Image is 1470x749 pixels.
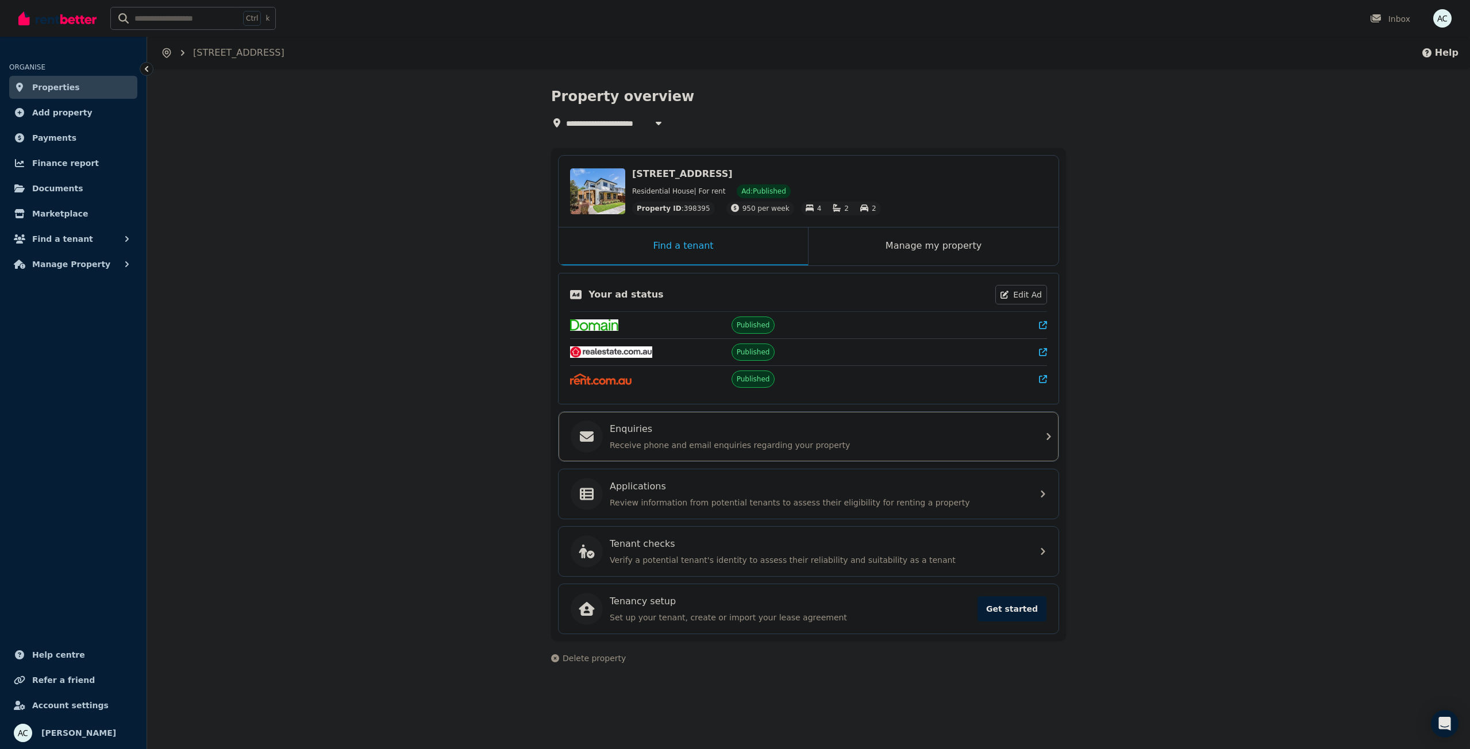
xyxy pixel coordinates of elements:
[9,101,137,124] a: Add property
[265,14,270,23] span: k
[570,319,618,331] img: Domain.com.au
[559,227,808,265] div: Find a tenant
[737,348,770,357] span: Published
[9,643,137,666] a: Help centre
[147,37,298,69] nav: Breadcrumb
[32,698,109,712] span: Account settings
[14,724,32,742] img: Alister Cole
[18,10,97,27] img: RentBetter
[563,653,626,664] span: Delete property
[610,554,1026,566] p: Verify a potential tenant's identity to assess their reliability and suitability as a tenant
[632,168,733,179] span: [STREET_ADDRESS]
[32,80,80,94] span: Properties
[570,373,632,385] img: Rent.com.au
[1431,710,1459,738] div: Open Intercom Messenger
[32,257,110,271] span: Manage Property
[809,227,1059,265] div: Manage my property
[551,87,694,106] h1: Property overview
[551,653,626,664] button: Delete property
[610,537,675,551] p: Tenant checks
[632,187,725,196] span: Residential House | For rent
[610,422,652,436] p: Enquiries
[32,232,93,246] span: Find a tenant
[570,346,652,358] img: RealEstate.com.au
[9,253,137,276] button: Manage Property
[741,187,786,196] span: Ad: Published
[9,152,137,175] a: Finance report
[32,131,76,145] span: Payments
[9,669,137,692] a: Refer a friend
[32,673,95,687] span: Refer a friend
[559,469,1059,519] a: ApplicationsReview information from potential tenants to assess their eligibility for renting a p...
[610,594,676,608] p: Tenancy setup
[32,106,93,119] span: Add property
[742,204,790,213] span: 950 per week
[737,321,770,330] span: Published
[588,288,663,302] p: Your ad status
[559,527,1059,576] a: Tenant checksVerify a potential tenant's identity to assess their reliability and suitability as ...
[9,202,137,225] a: Marketplace
[1370,13,1410,25] div: Inbox
[9,76,137,99] a: Properties
[737,374,770,384] span: Published
[9,63,45,71] span: ORGANISE
[41,726,116,740] span: [PERSON_NAME]
[872,204,876,213] span: 2
[9,694,137,717] a: Account settings
[32,156,99,170] span: Finance report
[32,648,85,662] span: Help centre
[32,207,88,221] span: Marketplace
[610,497,1026,508] p: Review information from potential tenants to assess their eligibility for renting a property
[559,412,1059,461] a: EnquiriesReceive phone and email enquiries regarding your property
[193,47,284,58] a: [STREET_ADDRESS]
[632,202,715,215] div: : 398395
[32,182,83,195] span: Documents
[610,480,666,493] p: Applications
[9,177,137,200] a: Documents
[9,126,137,149] a: Payments
[995,285,1047,304] a: Edit Ad
[559,584,1059,634] a: Tenancy setupSet up your tenant, create or import your lease agreementGet started
[817,204,822,213] span: 4
[1433,9,1452,28] img: Alister Cole
[978,596,1046,621] span: Get started
[243,11,261,26] span: Ctrl
[9,227,137,250] button: Find a tenant
[637,204,682,213] span: Property ID
[610,612,971,623] p: Set up your tenant, create or import your lease agreement
[610,439,1026,451] p: Receive phone and email enquiries regarding your property
[1421,46,1459,60] button: Help
[844,204,849,213] span: 2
